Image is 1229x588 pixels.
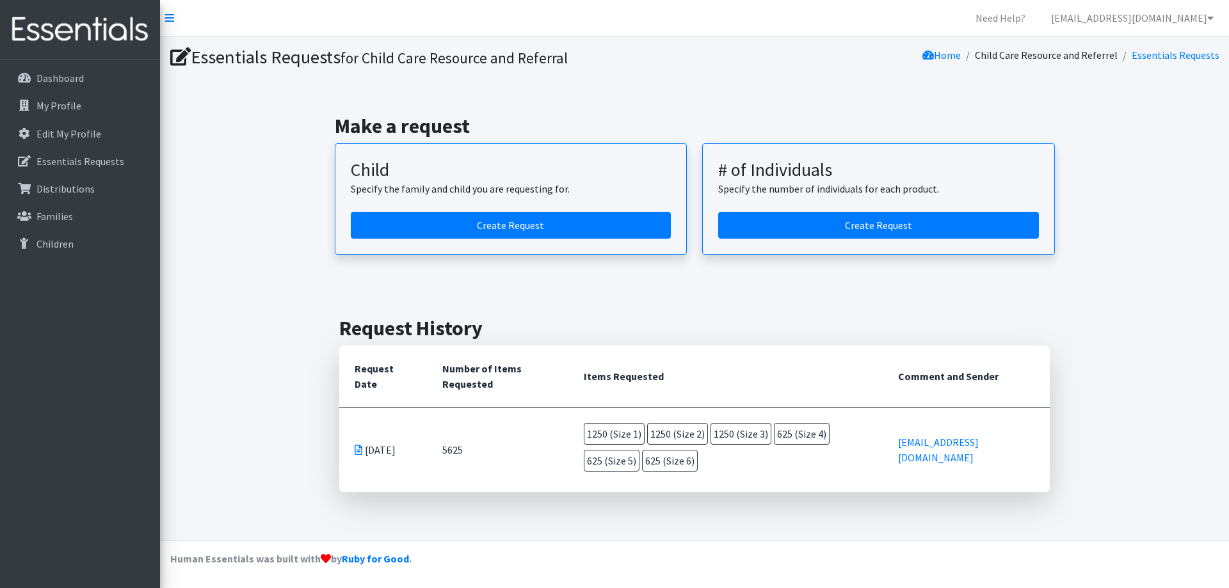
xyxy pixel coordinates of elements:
[36,155,124,168] p: Essentials Requests
[335,114,1055,138] h2: Make a request
[339,407,427,492] td: [DATE]
[351,159,671,181] h3: Child
[36,182,95,195] p: Distributions
[584,450,639,472] span: 625 (Size 5)
[342,552,409,565] a: Ruby for Good
[975,49,1118,61] a: Child Care Resource and Referrel
[584,423,645,445] span: 1250 (Size 1)
[351,181,671,196] p: Specify the family and child you are requesting for.
[5,65,155,91] a: Dashboard
[922,49,961,61] a: Home
[883,346,1050,408] th: Comment and Sender
[339,316,1050,340] h2: Request History
[36,237,74,250] p: Children
[36,99,81,112] p: My Profile
[427,407,568,492] td: 5625
[341,49,568,67] small: for Child Care Resource and Referral
[898,436,979,464] a: [EMAIL_ADDRESS][DOMAIN_NAME]
[5,176,155,202] a: Distributions
[774,423,830,445] span: 625 (Size 4)
[1132,49,1219,61] a: Essentials Requests
[36,72,84,84] p: Dashboard
[711,423,771,445] span: 1250 (Size 3)
[718,212,1039,239] a: Create a request by number of individuals
[36,127,101,140] p: Edit My Profile
[718,159,1039,181] h3: # of Individuals
[642,450,698,472] span: 625 (Size 6)
[1041,5,1224,31] a: [EMAIL_ADDRESS][DOMAIN_NAME]
[5,93,155,118] a: My Profile
[36,210,73,223] p: Families
[427,346,568,408] th: Number of Items Requested
[965,5,1036,31] a: Need Help?
[647,423,708,445] span: 1250 (Size 2)
[5,121,155,147] a: Edit My Profile
[170,46,690,68] h1: Essentials Requests
[5,203,155,229] a: Families
[339,346,427,408] th: Request Date
[351,212,671,239] a: Create a request for a child or family
[568,346,882,408] th: Items Requested
[170,552,412,565] strong: Human Essentials was built with by .
[718,181,1039,196] p: Specify the number of individuals for each product.
[5,8,155,51] img: HumanEssentials
[5,231,155,257] a: Children
[5,148,155,174] a: Essentials Requests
